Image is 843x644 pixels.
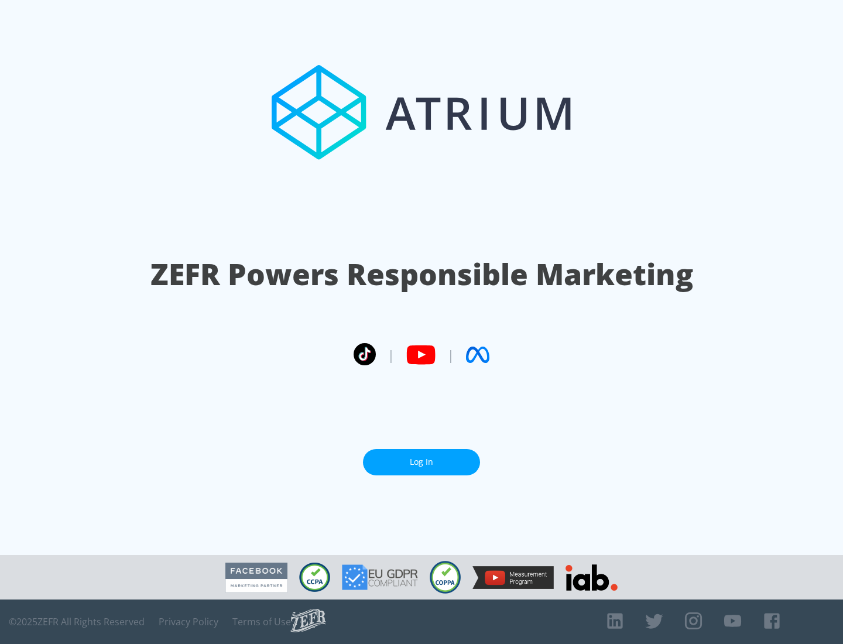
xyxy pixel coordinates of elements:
img: Facebook Marketing Partner [225,563,287,592]
a: Terms of Use [232,616,291,628]
span: | [447,346,454,364]
img: IAB [566,564,618,591]
a: Log In [363,449,480,475]
h1: ZEFR Powers Responsible Marketing [150,254,693,294]
img: COPPA Compliant [430,561,461,594]
a: Privacy Policy [159,616,218,628]
span: | [388,346,395,364]
img: YouTube Measurement Program [472,566,554,589]
img: GDPR Compliant [342,564,418,590]
span: © 2025 ZEFR All Rights Reserved [9,616,145,628]
img: CCPA Compliant [299,563,330,592]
